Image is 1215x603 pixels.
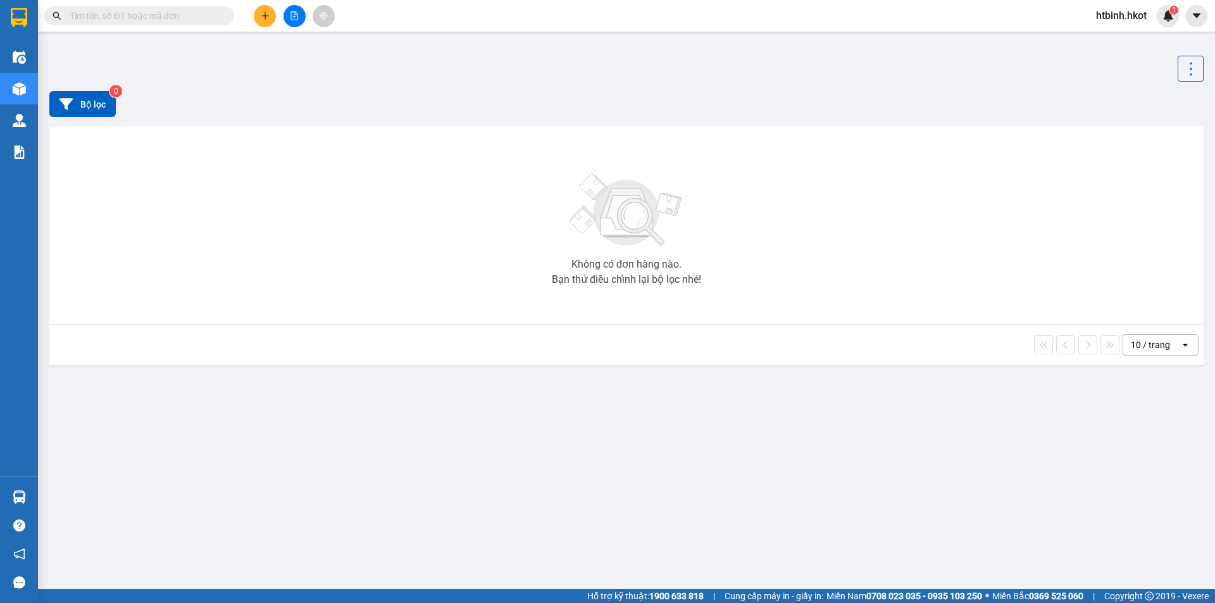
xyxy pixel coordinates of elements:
button: caret-down [1185,5,1207,27]
img: solution-icon [13,146,26,159]
span: message [13,576,25,588]
img: icon-new-feature [1162,10,1174,22]
img: svg+xml;base64,PHN2ZyBjbGFzcz0ibGlzdC1wbHVnX19zdmciIHhtbG5zPSJodHRwOi8vd3d3LnczLm9yZy8yMDAwL3N2Zy... [563,166,690,254]
span: plus [261,11,270,20]
span: aim [319,11,328,20]
sup: 1 [1169,6,1178,15]
span: Hỗ trợ kỹ thuật: [587,589,704,603]
span: copyright [1145,592,1154,600]
button: file-add [283,5,306,27]
img: warehouse-icon [13,114,26,127]
span: | [1093,589,1095,603]
img: warehouse-icon [13,490,26,504]
button: Bộ lọc [49,91,116,117]
img: logo-vxr [11,8,27,27]
span: Miền Nam [826,589,982,603]
span: notification [13,548,25,560]
button: aim [313,5,335,27]
button: plus [254,5,276,27]
span: ⚪️ [985,594,989,599]
strong: 1900 633 818 [649,591,704,601]
div: Không có đơn hàng nào. [571,259,682,270]
span: Cung cấp máy in - giấy in: [725,589,823,603]
input: Tìm tên, số ĐT hoặc mã đơn [70,9,219,23]
span: file-add [290,11,299,20]
img: warehouse-icon [13,51,26,64]
span: 1 [1171,6,1176,15]
svg: open [1180,340,1190,350]
div: Bạn thử điều chỉnh lại bộ lọc nhé! [552,275,701,285]
strong: 0708 023 035 - 0935 103 250 [866,591,982,601]
div: 10 / trang [1131,339,1170,351]
span: question-circle [13,519,25,532]
sup: 0 [109,85,122,97]
span: Miền Bắc [992,589,1083,603]
span: caret-down [1191,10,1202,22]
span: htbinh.hkot [1086,8,1157,23]
span: search [53,11,61,20]
img: warehouse-icon [13,82,26,96]
strong: 0369 525 060 [1029,591,1083,601]
span: | [713,589,715,603]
